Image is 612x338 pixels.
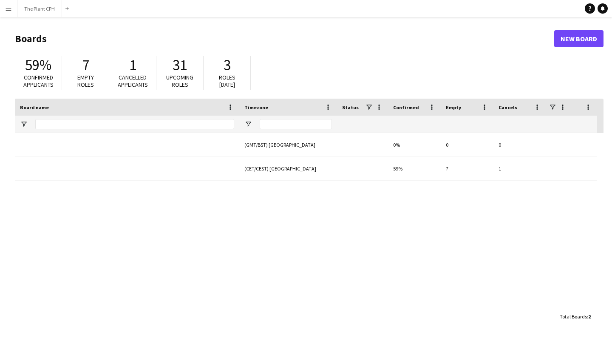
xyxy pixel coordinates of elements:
h1: Boards [15,32,554,45]
span: Empty [446,104,461,111]
span: Total Boards [560,313,587,320]
input: Timezone Filter Input [260,119,332,129]
div: 1 [493,157,546,180]
a: New Board [554,30,603,47]
div: 0 [493,133,546,156]
span: Confirmed [393,104,419,111]
div: (CET/CEST) [GEOGRAPHIC_DATA] [239,157,337,180]
span: Upcoming roles [166,74,193,88]
div: : [560,308,591,325]
span: 31 [173,56,187,74]
span: 3 [224,56,231,74]
span: Roles [DATE] [219,74,235,88]
div: 7 [441,157,493,180]
span: Empty roles [77,74,94,88]
span: 7 [82,56,89,74]
span: Cancels [499,104,517,111]
span: Status [342,104,359,111]
button: The Plant CPH [17,0,62,17]
span: Timezone [244,104,268,111]
span: 1 [129,56,136,74]
span: Board name [20,104,49,111]
span: 59% [25,56,51,74]
span: Cancelled applicants [118,74,148,88]
button: Open Filter Menu [20,120,28,128]
input: Board name Filter Input [35,119,234,129]
button: Open Filter Menu [244,120,252,128]
div: 59% [388,157,441,180]
div: 0 [441,133,493,156]
span: 2 [588,313,591,320]
div: 0% [388,133,441,156]
span: Confirmed applicants [23,74,54,88]
div: (GMT/BST) [GEOGRAPHIC_DATA] [239,133,337,156]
